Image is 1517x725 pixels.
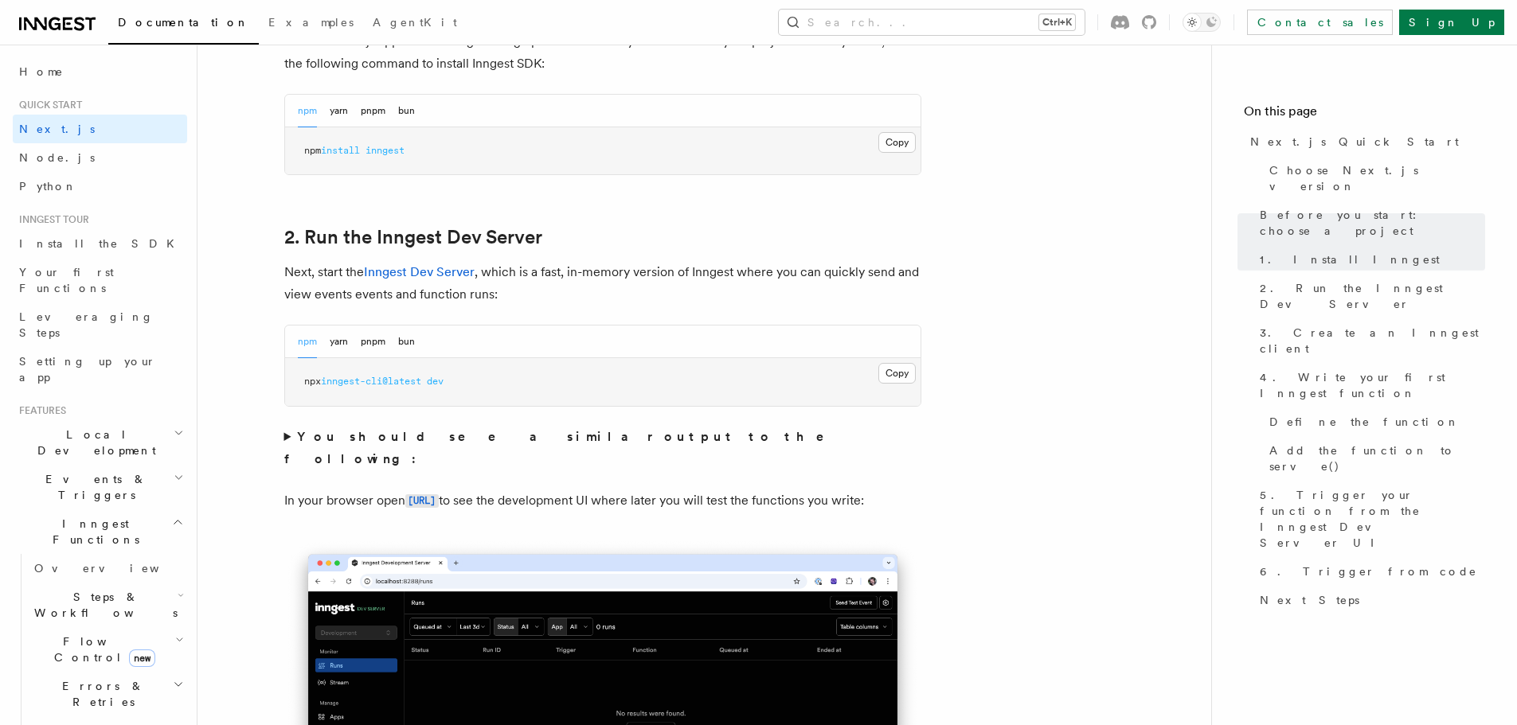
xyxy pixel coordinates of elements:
button: Events & Triggers [13,465,187,509]
span: 1. Install Inngest [1260,251,1440,267]
span: Next.js [19,123,95,135]
a: Next Steps [1253,586,1485,614]
a: Setting up your app [13,347,187,392]
span: Before you start: choose a project [1260,207,1485,239]
p: With the Next.js app now running running open a new tab in your terminal. In your project directo... [284,30,921,75]
span: Features [13,404,66,417]
span: Local Development [13,427,174,458]
button: Local Development [13,420,187,465]
span: 6. Trigger from code [1260,563,1477,579]
span: 3. Create an Inngest client [1260,325,1485,357]
span: Next Steps [1260,592,1359,608]
span: Your first Functions [19,266,114,294]
span: Documentation [118,16,249,29]
span: Events & Triggers [13,471,174,503]
button: Search...Ctrl+K [779,10,1085,35]
button: yarn [330,325,348,358]
span: inngest [366,145,405,156]
a: 3. Create an Inngest client [1253,318,1485,363]
span: Flow Control [28,633,175,665]
button: yarn [330,95,348,127]
a: 5. Trigger your function from the Inngest Dev Server UI [1253,481,1485,557]
a: 4. Write your first Inngest function [1253,363,1485,407]
span: Quick start [13,99,82,111]
button: Copy [878,363,916,384]
span: Steps & Workflows [28,589,178,621]
button: Inngest Functions [13,509,187,554]
a: Inngest Dev Server [364,264,475,279]
span: Node.js [19,151,95,164]
span: Leveraging Steps [19,310,154,339]
p: In your browser open to see the development UI where later you will test the functions you write: [284,489,921,513]
span: npm [304,145,321,156]
span: Next.js Quick Start [1250,134,1459,150]
span: AgentKit [373,16,457,29]
span: new [129,649,155,667]
span: Choose Next.js version [1269,162,1485,194]
button: bun [398,95,415,127]
a: Home [13,57,187,86]
span: dev [427,376,444,387]
span: 5. Trigger your function from the Inngest Dev Server UI [1260,487,1485,551]
a: Python [13,172,187,201]
span: Overview [34,562,198,575]
button: pnpm [361,95,385,127]
a: Before you start: choose a project [1253,201,1485,245]
h4: On this page [1244,102,1485,127]
span: Setting up your app [19,355,156,384]
a: Add the function to serve() [1263,436,1485,481]
span: Define the function [1269,414,1460,430]
a: Choose Next.js version [1263,156,1485,201]
a: 1. Install Inngest [1253,245,1485,274]
span: Examples [268,16,354,29]
button: Errors & Retries [28,672,187,716]
span: 4. Write your first Inngest function [1260,369,1485,401]
span: inngest-cli@latest [321,376,421,387]
kbd: Ctrl+K [1039,14,1075,30]
a: Install the SDK [13,229,187,258]
button: npm [298,325,317,358]
span: Errors & Retries [28,678,173,710]
button: bun [398,325,415,358]
p: Next, start the , which is a fast, in-memory version of Inngest where you can quickly send and vi... [284,261,921,306]
button: Copy [878,132,916,153]
span: install [321,145,360,156]
a: 2. Run the Inngest Dev Server [1253,274,1485,318]
a: Node.js [13,143,187,172]
span: Install the SDK [19,237,184,250]
span: Inngest Functions [13,516,172,548]
strong: You should see a similar output to the following: [284,429,847,466]
a: 6. Trigger from code [1253,557,1485,586]
a: Next.js Quick Start [1244,127,1485,156]
code: [URL] [405,494,439,508]
button: Steps & Workflows [28,583,187,627]
button: pnpm [361,325,385,358]
a: AgentKit [363,5,467,43]
a: Overview [28,554,187,583]
span: Add the function to serve() [1269,442,1485,474]
a: [URL] [405,493,439,508]
a: Examples [259,5,363,43]
a: Sign Up [1399,10,1504,35]
a: Contact sales [1247,10,1393,35]
button: Flow Controlnew [28,627,187,672]
summary: You should see a similar output to the following: [284,426,921,470]
a: Documentation [108,5,259,45]
span: Inngest tour [13,213,89,226]
a: Define the function [1263,407,1485,436]
a: Next.js [13,115,187,143]
span: 2. Run the Inngest Dev Server [1260,280,1485,312]
a: Your first Functions [13,258,187,302]
button: Toggle dark mode [1183,13,1221,32]
a: Leveraging Steps [13,302,187,347]
button: npm [298,95,317,127]
a: 2. Run the Inngest Dev Server [284,226,542,248]
span: npx [304,376,321,387]
span: Python [19,180,77,193]
span: Home [19,64,64,80]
